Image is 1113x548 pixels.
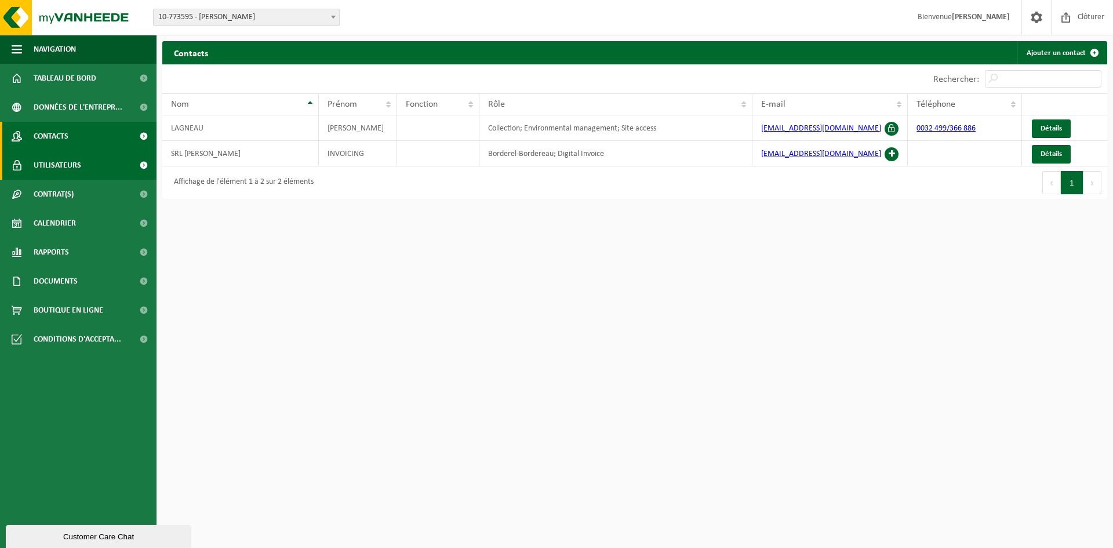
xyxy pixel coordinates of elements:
[154,9,339,26] span: 10-773595 - SRL EMMANUEL DUTRIEUX - HOLLAIN
[6,522,194,548] iframe: chat widget
[1061,171,1083,194] button: 1
[1042,171,1061,194] button: Previous
[1083,171,1101,194] button: Next
[1041,150,1062,158] span: Détails
[162,41,220,64] h2: Contacts
[479,141,752,166] td: Borderel-Bordereau; Digital Invoice
[34,180,74,209] span: Contrat(s)
[34,151,81,180] span: Utilisateurs
[34,296,103,325] span: Boutique en ligne
[761,100,785,109] span: E-mail
[162,141,319,166] td: SRL [PERSON_NAME]
[34,35,76,64] span: Navigation
[916,100,955,109] span: Téléphone
[761,150,881,158] a: [EMAIL_ADDRESS][DOMAIN_NAME]
[1032,145,1071,164] a: Détails
[1041,125,1062,132] span: Détails
[34,325,121,354] span: Conditions d'accepta...
[1032,119,1071,138] a: Détails
[328,100,357,109] span: Prénom
[916,124,976,133] a: 0032 499/366 886
[162,115,319,141] td: LAGNEAU
[153,9,340,26] span: 10-773595 - SRL EMMANUEL DUTRIEUX - HOLLAIN
[479,115,752,141] td: Collection; Environmental management; Site access
[1017,41,1106,64] a: Ajouter un contact
[34,122,68,151] span: Contacts
[952,13,1010,21] strong: [PERSON_NAME]
[168,172,314,193] div: Affichage de l'élément 1 à 2 sur 2 éléments
[319,141,397,166] td: INVOICING
[34,209,76,238] span: Calendrier
[34,238,69,267] span: Rapports
[34,93,122,122] span: Données de l'entrepr...
[761,124,881,133] a: [EMAIL_ADDRESS][DOMAIN_NAME]
[319,115,397,141] td: [PERSON_NAME]
[933,75,979,84] label: Rechercher:
[171,100,189,109] span: Nom
[34,267,78,296] span: Documents
[34,64,96,93] span: Tableau de bord
[406,100,438,109] span: Fonction
[488,100,505,109] span: Rôle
